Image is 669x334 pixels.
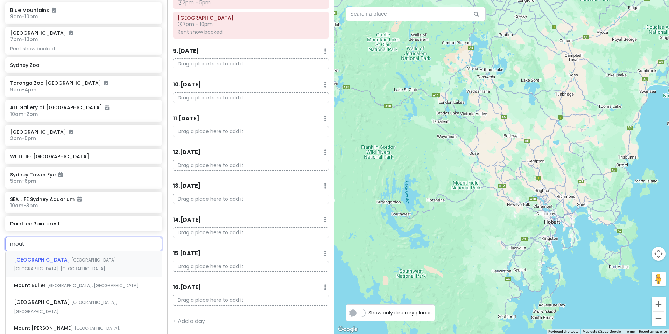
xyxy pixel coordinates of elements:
[77,197,82,202] i: Added to itinerary
[10,36,38,43] span: 7pm - 10pm
[178,21,213,28] span: 7pm - 10pm
[336,325,359,334] a: Open this area in Google Maps (opens a new window)
[173,48,199,55] h6: 9 . [DATE]
[173,295,329,306] p: Drag a place here to add it
[173,261,329,272] p: Drag a place here to add it
[69,30,73,35] i: Added to itinerary
[652,272,666,286] button: Drag Pegman onto the map to open Street View
[583,329,621,333] span: Map data ©2025 Google
[336,325,359,334] img: Google
[368,309,432,316] span: Show only itinerary places
[173,250,201,257] h6: 15 . [DATE]
[10,178,36,185] span: 5pm - 6pm
[14,325,75,332] span: Mount [PERSON_NAME]
[173,149,201,156] h6: 12 . [DATE]
[173,92,329,103] p: Drag a place here to add it
[69,130,73,134] i: Added to itinerary
[5,237,162,251] input: + Add place or address
[14,282,47,289] span: Mount Buller
[173,317,205,325] a: + Add a day
[14,256,71,263] span: [GEOGRAPHIC_DATA]
[10,202,38,209] span: 10am - 3pm
[10,7,157,13] h6: Blue Mountains
[10,46,157,52] div: Rent show booked
[10,104,157,111] h6: Art Gallery of [GEOGRAPHIC_DATA]
[173,227,329,238] p: Drag a place here to add it
[10,30,73,36] h6: [GEOGRAPHIC_DATA]
[58,172,63,177] i: Added to itinerary
[173,182,201,190] h6: 13 . [DATE]
[10,129,157,135] h6: [GEOGRAPHIC_DATA]
[10,86,36,93] span: 9am - 4pm
[173,126,329,137] p: Drag a place here to add it
[10,62,157,68] h6: Sydney Zoo
[652,297,666,311] button: Zoom in
[639,329,667,333] a: Report a map error
[178,29,324,35] div: Rent show booked
[548,329,578,334] button: Keyboard shortcuts
[10,80,157,86] h6: Taronga Zoo [GEOGRAPHIC_DATA]
[14,299,117,314] span: [GEOGRAPHIC_DATA], [GEOGRAPHIC_DATA]
[10,221,157,227] h6: Daintree Rainforest
[173,284,201,291] h6: 16 . [DATE]
[346,7,486,21] input: Search a place
[105,105,109,110] i: Added to itinerary
[173,81,201,89] h6: 10 . [DATE]
[52,8,56,13] i: Added to itinerary
[178,15,324,21] h6: Sydney Opera House
[10,153,157,160] h6: WILD LIFE [GEOGRAPHIC_DATA]
[173,160,329,171] p: Drag a place here to add it
[652,312,666,326] button: Zoom out
[14,299,71,306] span: [GEOGRAPHIC_DATA]
[173,115,199,123] h6: 11 . [DATE]
[10,13,38,20] span: 9am - 10pm
[10,196,157,202] h6: SEA LIFE Sydney Aquarium
[173,194,329,204] p: Drag a place here to add it
[47,283,139,288] span: [GEOGRAPHIC_DATA], [GEOGRAPHIC_DATA]
[10,111,38,118] span: 10am - 2pm
[104,81,108,85] i: Added to itinerary
[625,329,635,333] a: Terms (opens in new tab)
[173,216,201,224] h6: 14 . [DATE]
[10,135,36,142] span: 2pm - 5pm
[652,247,666,261] button: Map camera controls
[173,58,329,69] p: Drag a place here to add it
[10,172,157,178] h6: Sydney Tower Eye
